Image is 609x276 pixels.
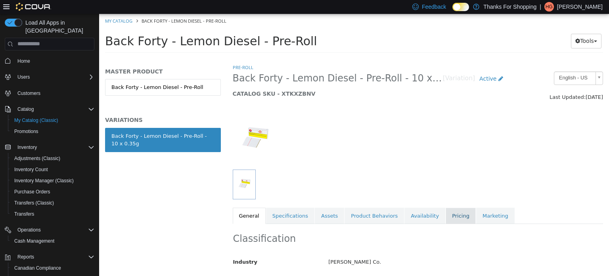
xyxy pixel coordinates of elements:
span: Inventory [14,143,94,152]
a: My Catalog [6,4,33,10]
a: Assets [216,194,245,210]
span: Industry [134,245,159,251]
button: Adjustments (Classic) [8,153,98,164]
button: Inventory Manager (Classic) [8,175,98,186]
button: Inventory Count [8,164,98,175]
a: Product Behaviors [245,194,305,210]
span: Catalog [14,104,94,114]
button: Catalog [2,104,98,115]
button: Operations [14,225,44,235]
span: Feedback [422,3,446,11]
span: Users [14,72,94,82]
a: Transfers [11,209,37,219]
a: Pricing [347,194,377,210]
span: Transfers [14,211,34,217]
span: Inventory Manager (Classic) [14,178,74,184]
button: Reports [14,252,37,262]
h5: MASTER PRODUCT [6,54,122,61]
span: Transfers (Classic) [11,198,94,208]
a: Customers [14,89,44,98]
div: Pre-Roll [223,261,509,275]
span: Canadian Compliance [11,263,94,273]
span: My Catalog (Classic) [11,116,94,125]
a: Inventory Manager (Classic) [11,176,77,185]
a: English - US [455,58,504,71]
h5: VARIATIONS [6,102,122,110]
span: Operations [17,227,41,233]
span: My Catalog (Classic) [14,117,58,124]
button: Inventory [14,143,40,152]
a: Cash Management [11,236,57,246]
button: Transfers [8,208,98,220]
button: My Catalog (Classic) [8,115,98,126]
div: [PERSON_NAME] Co. [223,241,509,255]
button: Catalog [14,104,37,114]
button: Operations [2,224,98,235]
a: Adjustments (Classic) [11,154,63,163]
button: Canadian Compliance [8,262,98,274]
span: Inventory Manager (Classic) [11,176,94,185]
span: Last Updated: [450,80,486,86]
span: Customers [14,88,94,98]
span: Purchase Orders [11,187,94,197]
a: Inventory Count [11,165,51,174]
span: Operations [14,225,94,235]
span: Inventory [17,144,37,151]
span: Promotions [14,128,38,135]
span: Back Forty - Lemon Diesel - Pre-Roll - 10 x 0.35g [134,58,344,71]
span: Cash Management [14,238,54,244]
a: Specifications [167,194,215,210]
span: HG [546,2,553,12]
button: Promotions [8,126,98,137]
span: Home [17,58,30,64]
button: Tools [472,20,502,35]
h5: CATALOG SKU - XTKXZBNV [134,76,408,83]
a: Promotions [11,127,42,136]
a: General [134,194,167,210]
a: Purchase Orders [11,187,54,197]
p: | [540,2,541,12]
span: Adjustments (Classic) [11,154,94,163]
span: Active [380,62,397,68]
span: Reports [17,254,34,260]
img: 150 [134,96,178,156]
span: Adjustments (Classic) [14,155,60,162]
button: Reports [2,251,98,262]
a: Availability [305,194,346,210]
span: English - US [455,58,493,70]
span: Users [17,74,30,80]
a: Back Forty - Lemon Diesel - Pre-Roll [6,65,122,82]
span: Inventory Count [11,165,94,174]
button: Purchase Orders [8,186,98,197]
span: Load All Apps in [GEOGRAPHIC_DATA] [22,19,94,35]
span: Canadian Compliance [14,265,61,271]
span: Cash Management [11,236,94,246]
button: Users [2,71,98,83]
input: Dark Mode [452,3,469,11]
button: Home [2,55,98,67]
a: Marketing [377,194,416,210]
button: Inventory [2,142,98,153]
span: Customers [17,90,40,97]
a: My Catalog (Classic) [11,116,61,125]
span: Inventory Count [14,166,48,173]
a: Canadian Compliance [11,263,64,273]
img: Cova [16,3,51,11]
span: Transfers (Classic) [14,200,54,206]
span: Back Forty - Lemon Diesel - Pre-Roll [42,4,127,10]
span: Transfers [11,209,94,219]
small: [Variation] [344,62,376,68]
h2: Classification [134,219,504,231]
a: Pre-Roll [134,50,154,56]
a: Transfers (Classic) [11,198,57,208]
p: Thanks For Shopping [483,2,536,12]
span: Home [14,56,94,66]
button: Transfers (Classic) [8,197,98,208]
div: H Griffin [544,2,554,12]
span: Reports [14,252,94,262]
span: Purchase Orders [14,189,50,195]
p: [PERSON_NAME] [557,2,603,12]
button: Users [14,72,33,82]
span: Promotions [11,127,94,136]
